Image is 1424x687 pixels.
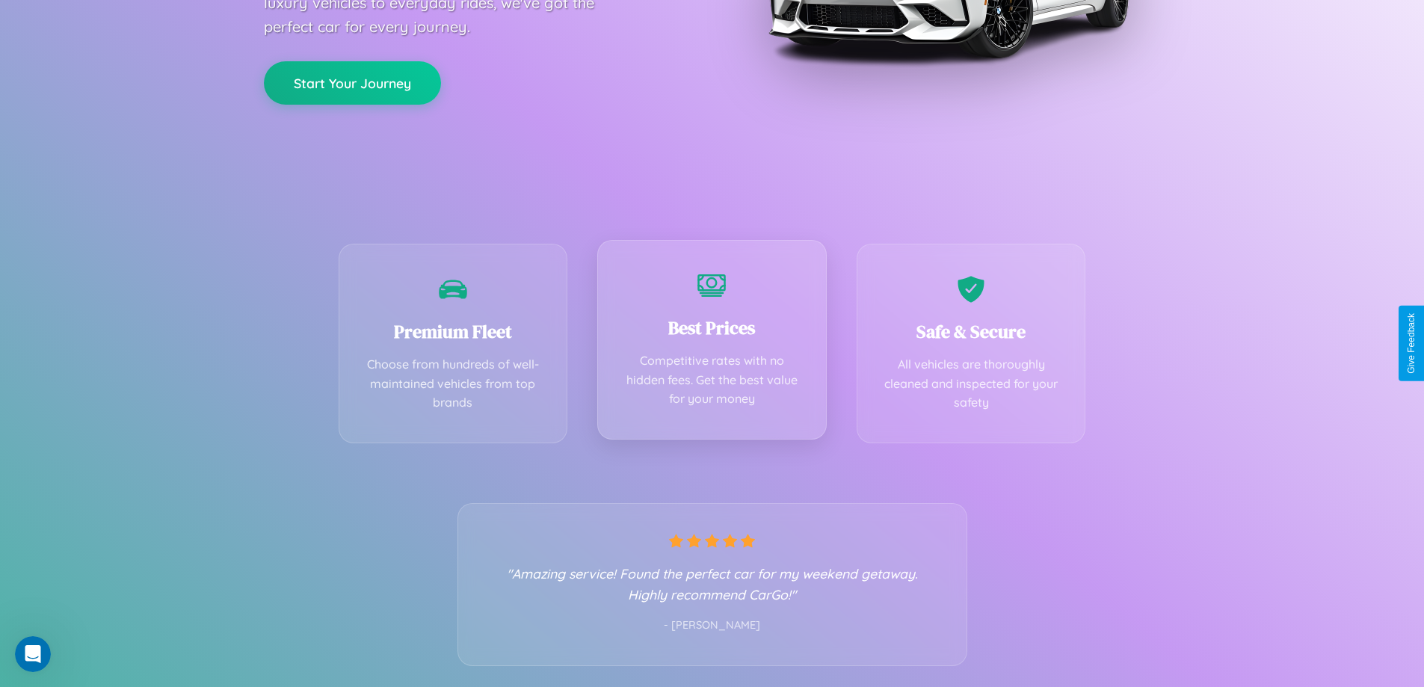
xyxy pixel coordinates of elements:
p: Competitive rates with no hidden fees. Get the best value for your money [620,351,804,409]
p: Choose from hundreds of well-maintained vehicles from top brands [362,355,545,413]
h3: Best Prices [620,315,804,340]
iframe: Intercom live chat [15,636,51,672]
p: - [PERSON_NAME] [488,616,937,635]
button: Start Your Journey [264,61,441,105]
div: Give Feedback [1406,313,1417,374]
p: All vehicles are thoroughly cleaned and inspected for your safety [880,355,1063,413]
p: "Amazing service! Found the perfect car for my weekend getaway. Highly recommend CarGo!" [488,563,937,605]
h3: Premium Fleet [362,319,545,344]
h3: Safe & Secure [880,319,1063,344]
